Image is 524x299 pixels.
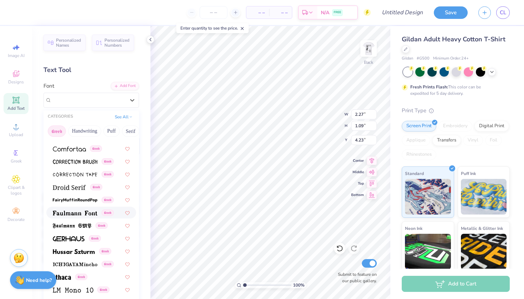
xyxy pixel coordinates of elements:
[53,146,86,151] img: Comfortaa
[53,198,97,203] img: FairyMuffinRoundPop
[113,113,135,120] button: See All
[102,158,114,165] span: Greek
[405,170,424,177] span: Standard
[474,121,509,132] div: Digital Print
[461,234,507,269] img: Metallic & Glitter Ink
[53,223,91,228] img: Faulmann SMP
[405,225,422,232] span: Neon Ink
[405,179,451,215] img: Standard
[461,170,476,177] span: Puff Ink
[43,65,139,75] div: Text Tool
[4,185,29,196] span: Clipart & logos
[402,135,430,146] div: Applique
[402,121,436,132] div: Screen Print
[433,56,469,62] span: Minimum Order: 24 +
[417,56,430,62] span: # G500
[410,84,448,90] strong: Fresh Prints Flash:
[7,217,25,222] span: Decorate
[111,82,139,90] div: Add Font
[53,185,86,190] img: Droid Serif
[89,235,101,242] span: Greek
[361,41,376,56] img: Back
[68,125,101,137] button: Handwriting
[102,210,114,216] span: Greek
[351,192,364,197] span: Bottom
[402,56,413,62] span: Gildan
[53,262,97,267] img: ICHIGAYAMincho
[11,158,22,164] span: Greek
[434,6,468,19] button: Save
[351,181,364,186] span: Top
[432,135,461,146] div: Transfers
[8,79,24,85] span: Designs
[410,84,498,97] div: This color can be expedited for 5 day delivery.
[9,132,23,138] span: Upload
[402,149,436,160] div: Rhinestones
[273,9,288,16] span: – –
[104,38,130,48] span: Personalized Numbers
[485,135,502,146] div: Foil
[8,53,25,58] span: Image AI
[53,211,97,216] img: Faulmann Font
[176,23,249,33] div: Enter quantity to see the price.
[53,249,95,254] img: Hussar Szturm
[402,107,510,115] div: Print Type
[90,145,102,152] span: Greek
[53,236,84,241] img: Gerhaus
[53,288,93,293] img: LM Mono 10 (10 Regular)
[90,184,102,190] span: Greek
[102,197,114,203] span: Greek
[351,158,364,163] span: Center
[461,225,503,232] span: Metallic & Glitter Ink
[53,172,97,177] img: Correction Tape
[496,6,510,19] a: CL
[103,125,120,137] button: Puff
[463,135,483,146] div: Vinyl
[26,277,52,284] strong: Need help?
[351,170,364,175] span: Middle
[500,9,506,17] span: CL
[405,234,451,269] img: Neon Ink
[96,222,108,229] span: Greek
[334,271,377,284] label: Submit to feature on our public gallery.
[43,82,54,90] label: Font
[438,121,472,132] div: Embroidery
[48,125,66,137] button: Greek
[376,5,428,20] input: Untitled Design
[402,35,505,43] span: Gildan Adult Heavy Cotton T-Shirt
[99,248,111,254] span: Greek
[53,275,71,280] img: Ithaca
[251,9,265,16] span: – –
[461,179,507,215] img: Puff Ink
[334,10,341,15] span: FREE
[102,171,114,177] span: Greek
[53,159,97,164] img: Correction Brush
[48,114,73,120] div: CATEGORIES
[200,6,227,19] input: – –
[102,261,114,267] span: Greek
[293,282,304,288] span: 100 %
[122,125,139,137] button: Serif
[364,59,373,66] div: Back
[75,274,87,280] span: Greek
[56,38,81,48] span: Personalized Names
[7,105,25,111] span: Add Text
[321,9,329,16] span: N/A
[97,287,109,293] span: Greek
